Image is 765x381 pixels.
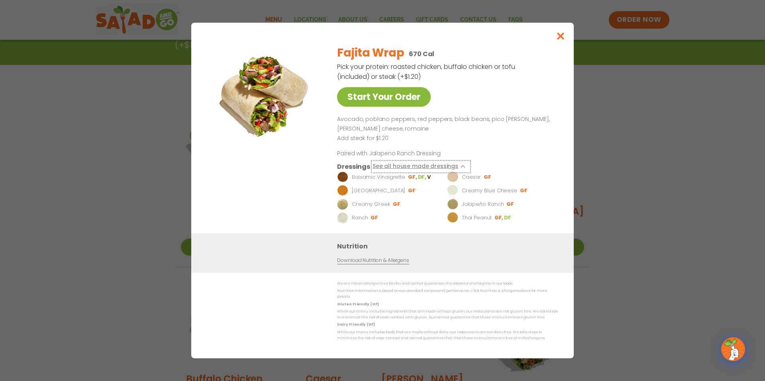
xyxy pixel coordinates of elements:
[337,301,379,306] strong: Gluten Friendly (GF)
[371,214,379,221] li: GF
[504,214,512,221] li: DF
[352,173,405,181] p: Balsamic Vinaigrette
[337,115,555,143] div: Page 1
[337,288,558,300] p: Nutrition information is based on our standard recipes and portion sizes. Click Nutrition & Aller...
[352,214,368,222] p: Ranch
[447,185,458,196] img: Dressing preview image for Creamy Blue Cheese
[337,45,404,61] h2: Fajita Wrap
[352,187,405,195] p: [GEOGRAPHIC_DATA]
[506,201,515,208] li: GF
[337,322,375,327] strong: Dairy Friendly (DF)
[447,199,458,210] img: Dressing preview image for Jalapeño Ranch
[447,212,458,223] img: Dressing preview image for Thai Peanut
[337,280,558,286] p: We are not an allergen free facility and cannot guarantee the absence of allergens in our foods.
[337,172,348,183] img: Dressing preview image for Balsamic Vinaigrette
[337,62,516,82] p: Pick your protein: roasted chicken, buffalo chicken or tofu (included) or steak (+$1.20)
[548,23,574,49] button: Close modal
[337,212,348,223] img: Dressing preview image for Ranch
[447,172,458,183] img: Dressing preview image for Caesar
[337,115,555,134] p: Avocado, poblano peppers, red peppers, black beans, pico [PERSON_NAME], [PERSON_NAME] cheese, rom...
[462,214,492,222] p: Thai Peanut
[337,199,348,210] img: Dressing preview image for Creamy Greek
[209,39,321,150] img: Featured product photo for Fajita Wrap
[337,162,370,172] h3: Dressings
[427,174,432,181] li: V
[722,338,744,360] img: wpChatIcon
[352,200,390,208] p: Creamy Greek
[337,241,562,251] h3: Nutrition
[408,174,418,181] li: GF
[462,173,481,181] p: Caesar
[408,187,416,194] li: GF
[462,187,517,195] p: Creamy Blue Cheese
[337,185,348,196] img: Dressing preview image for BBQ Ranch
[337,87,431,107] a: Start Your Order
[409,49,434,59] p: 670 Cal
[520,187,528,194] li: GF
[337,309,558,321] p: While our menu includes ingredients that are made without gluten, our restaurants are not gluten ...
[462,200,504,208] p: Jalapeño Ranch
[373,162,469,172] button: See all house made dressings
[337,329,558,342] p: While our menu includes foods that are made without dairy, our restaurants are not dairy free. We...
[484,174,492,181] li: GF
[418,174,427,181] li: DF
[393,201,401,208] li: GF
[337,257,409,264] a: Download Nutrition & Allergens
[494,214,504,221] li: GF
[337,133,555,143] p: Add steak for $1.20
[337,149,484,158] p: Paired with Jalapeno Ranch Dressing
